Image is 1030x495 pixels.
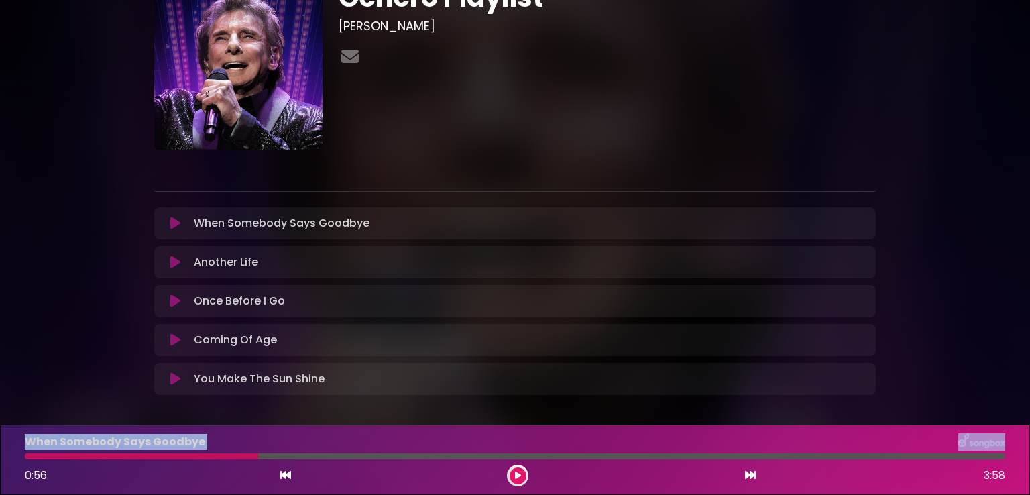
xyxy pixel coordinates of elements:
[958,433,1005,451] img: songbox-logo-white.png
[194,293,285,309] p: Once Before I Go
[339,19,876,34] h3: [PERSON_NAME]
[194,371,325,387] p: You Make The Sun Shine
[194,254,258,270] p: Another Life
[194,215,369,231] p: When Somebody Says Goodbye
[194,332,277,348] p: Coming Of Age
[25,434,205,450] p: When Somebody Says Goodbye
